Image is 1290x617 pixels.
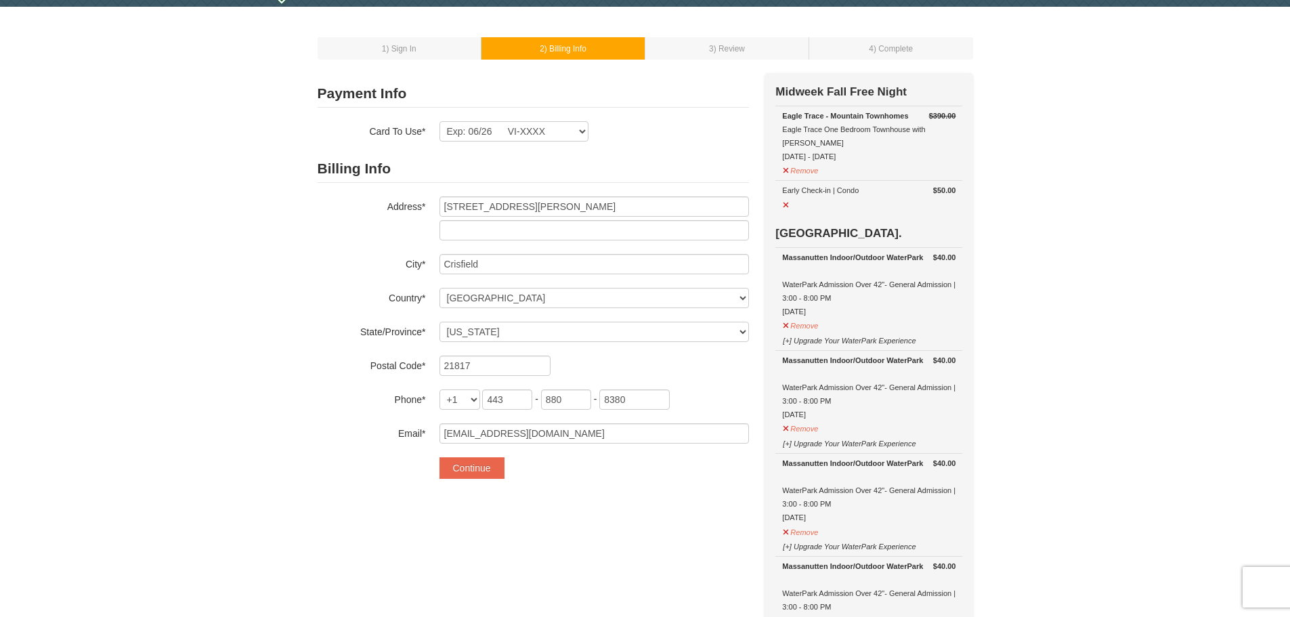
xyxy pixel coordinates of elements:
small: 3 [709,44,745,54]
h2: Billing Info [318,155,749,183]
label: City* [318,254,426,271]
label: Address* [318,196,426,213]
div: Massanutten Indoor/Outdoor WaterPark [782,559,955,573]
label: State/Province* [318,322,426,339]
label: Phone* [318,389,426,406]
input: Postal Code [439,356,551,376]
strong: $40.00 [933,354,956,367]
input: xxx [541,389,591,410]
span: ) Complete [874,44,913,54]
button: Remove [782,419,819,435]
span: ) Sign In [386,44,416,54]
strong: Eagle Trace - Mountain Townhomes [782,112,908,120]
div: Massanutten Indoor/Outdoor WaterPark [782,251,955,264]
strong: $40.00 [933,456,956,470]
button: [+] Upgrade Your WaterPark Experience [782,331,916,347]
div: WaterPark Admission Over 42"- General Admission | 3:00 - 8:00 PM [DATE] [782,354,955,421]
small: 1 [382,44,416,54]
label: Card To Use* [318,121,426,138]
button: [+] Upgrade Your WaterPark Experience [782,433,916,450]
div: WaterPark Admission Over 42"- General Admission | 3:00 - 8:00 PM [DATE] [782,251,955,318]
strong: [GEOGRAPHIC_DATA]. [775,227,901,240]
span: - [594,393,597,404]
strong: $40.00 [933,251,956,264]
div: Massanutten Indoor/Outdoor WaterPark [782,354,955,367]
strong: Midweek Fall Free Night [775,85,907,98]
span: - [535,393,538,404]
button: [+] Upgrade Your WaterPark Experience [782,536,916,553]
small: 2 [540,44,586,54]
strong: $50.00 [933,184,956,197]
div: Eagle Trace One Bedroom Townhouse with [PERSON_NAME] [DATE] - [DATE] [782,109,955,163]
label: Country* [318,288,426,305]
label: Postal Code* [318,356,426,373]
span: ) Review [714,44,745,54]
small: 4 [869,44,913,54]
input: City [439,254,749,274]
td: Early Check-in | Condo [775,181,962,215]
button: Remove [782,161,819,177]
button: Remove [782,316,819,333]
input: xxxx [599,389,670,410]
div: WaterPark Admission Over 42"- General Admission | 3:00 - 8:00 PM [DATE] [782,456,955,524]
strong: $40.00 [933,559,956,573]
div: Massanutten Indoor/Outdoor WaterPark [782,456,955,470]
span: ) Billing Info [544,44,586,54]
input: xxx [482,389,532,410]
button: Remove [782,522,819,539]
del: $390.00 [929,112,956,120]
input: Email [439,423,749,444]
input: Billing Info [439,196,749,217]
label: Email* [318,423,426,440]
h2: Payment Info [318,80,749,108]
button: Continue [439,457,504,479]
